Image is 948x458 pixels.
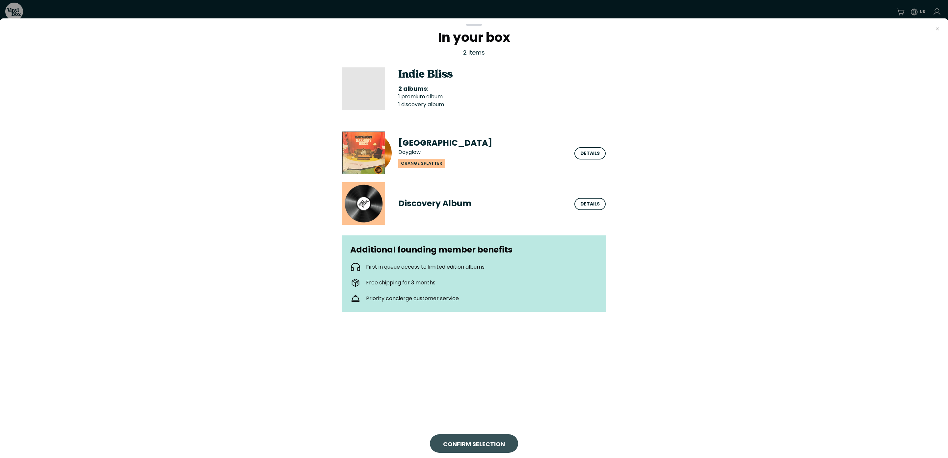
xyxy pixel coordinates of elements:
h3: [GEOGRAPHIC_DATA] [398,138,566,148]
button: Harmony House (Orange Splatter) artwork[GEOGRAPHIC_DATA] DayglowOrange Splatter Details [342,132,606,174]
button: CONFIRM SELECTION [430,434,518,453]
h3: Additional founding member benefits [350,243,598,256]
p: Dayglow [398,148,421,156]
p: First in queue access to limited edition albums [366,263,485,271]
h2: In your box [342,31,606,44]
p: Priority concierge customer service [366,295,459,302]
p: Orange Splatter [398,159,445,168]
h3: 2 albums: [398,85,606,93]
span: CONFIRM SELECTION [443,440,505,448]
div: Details [580,150,600,157]
p: 2 items [342,48,606,57]
div: Details [580,200,600,207]
button: Discovery Album artworkDiscovery Album Details [342,182,606,225]
h3: Discovery Album [398,198,566,209]
li: 1 discovery album [398,101,606,108]
h2: Indie Bliss [398,69,606,81]
p: Free shipping for 3 months [366,279,435,287]
li: 1 premium album [398,93,606,101]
